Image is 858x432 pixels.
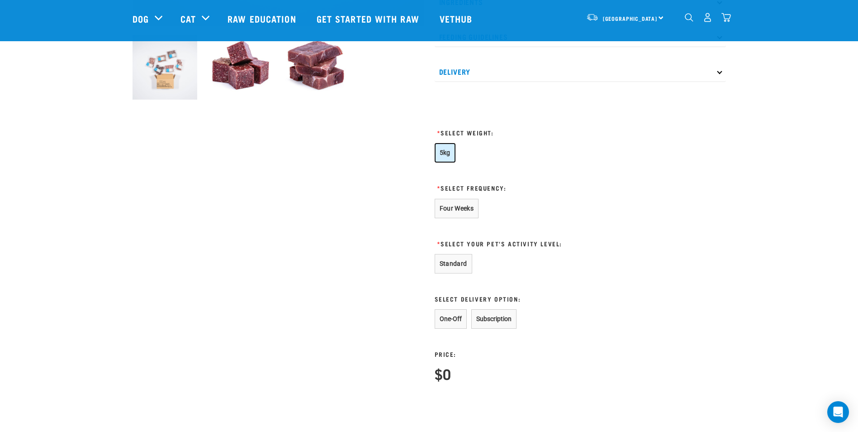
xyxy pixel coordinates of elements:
[435,62,726,82] p: Delivery
[603,17,658,20] span: [GEOGRAPHIC_DATA]
[435,254,472,274] button: Standard
[703,13,712,22] img: user.png
[208,35,273,100] img: Whole Minced Rabbit Cubes 01
[435,295,638,302] h3: Select Delivery Option:
[133,12,149,25] a: Dog
[308,0,431,37] a: Get started with Raw
[435,365,451,382] h4: $0
[435,184,638,191] h3: Select Frequency:
[435,350,457,357] h3: Price:
[827,401,849,423] div: Open Intercom Messenger
[586,13,598,21] img: van-moving.png
[435,240,638,247] h3: Select Your Pet's Activity Level:
[218,0,307,37] a: Raw Education
[435,129,638,136] h3: Select Weight:
[133,35,197,100] img: Cat 0 2sec
[284,35,348,100] img: 1164 Wallaby Fillets 01
[435,199,479,218] button: Four Weeks
[431,0,484,37] a: Vethub
[440,149,450,156] span: 5kg
[435,143,455,163] button: 5kg
[471,309,517,329] button: Subscription
[721,13,731,22] img: home-icon@2x.png
[685,13,693,22] img: home-icon-1@2x.png
[180,12,196,25] a: Cat
[435,309,467,329] button: One-Off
